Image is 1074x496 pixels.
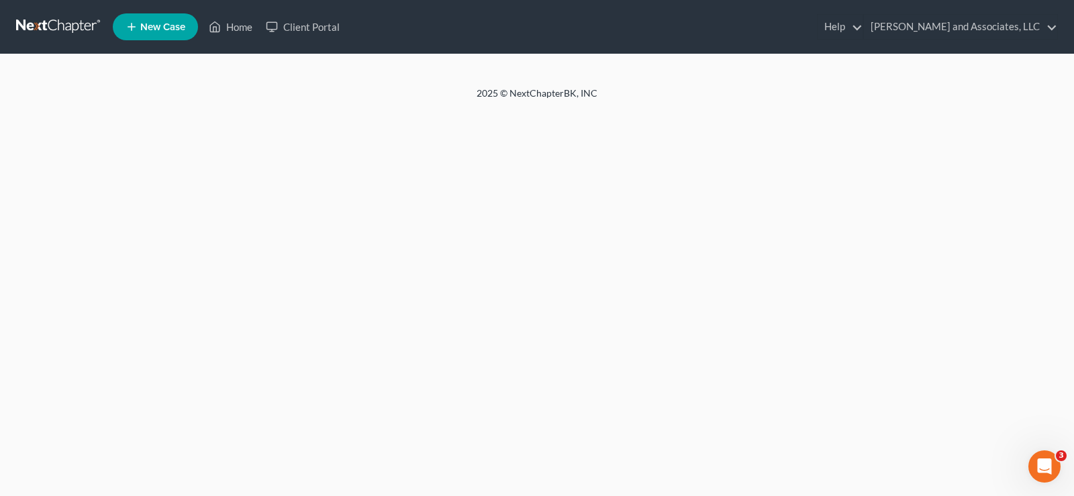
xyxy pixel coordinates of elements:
[818,15,863,39] a: Help
[154,87,920,111] div: 2025 © NextChapterBK, INC
[113,13,198,40] new-legal-case-button: New Case
[1028,450,1061,483] iframe: Intercom live chat
[259,15,346,39] a: Client Portal
[202,15,259,39] a: Home
[864,15,1057,39] a: [PERSON_NAME] and Associates, LLC
[1056,450,1067,461] span: 3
